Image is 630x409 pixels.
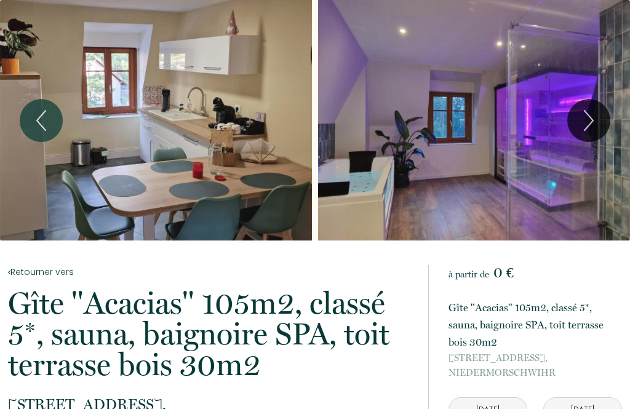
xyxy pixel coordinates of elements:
[20,99,63,142] button: Previous
[8,265,412,279] a: Retourner vers
[449,299,622,351] p: Gîte "Acacias" 105m2, classé 5*, sauna, baignoire SPA, toit terrasse bois 30m2
[449,351,622,365] span: [STREET_ADDRESS],
[493,264,514,281] span: 0 €
[449,269,489,280] span: à partir de
[8,288,412,380] p: Gîte "Acacias" 105m2, classé 5*, sauna, baignoire SPA, toit terrasse bois 30m2
[449,351,622,380] p: NIEDERMORSCHWIHR
[567,99,610,142] button: Next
